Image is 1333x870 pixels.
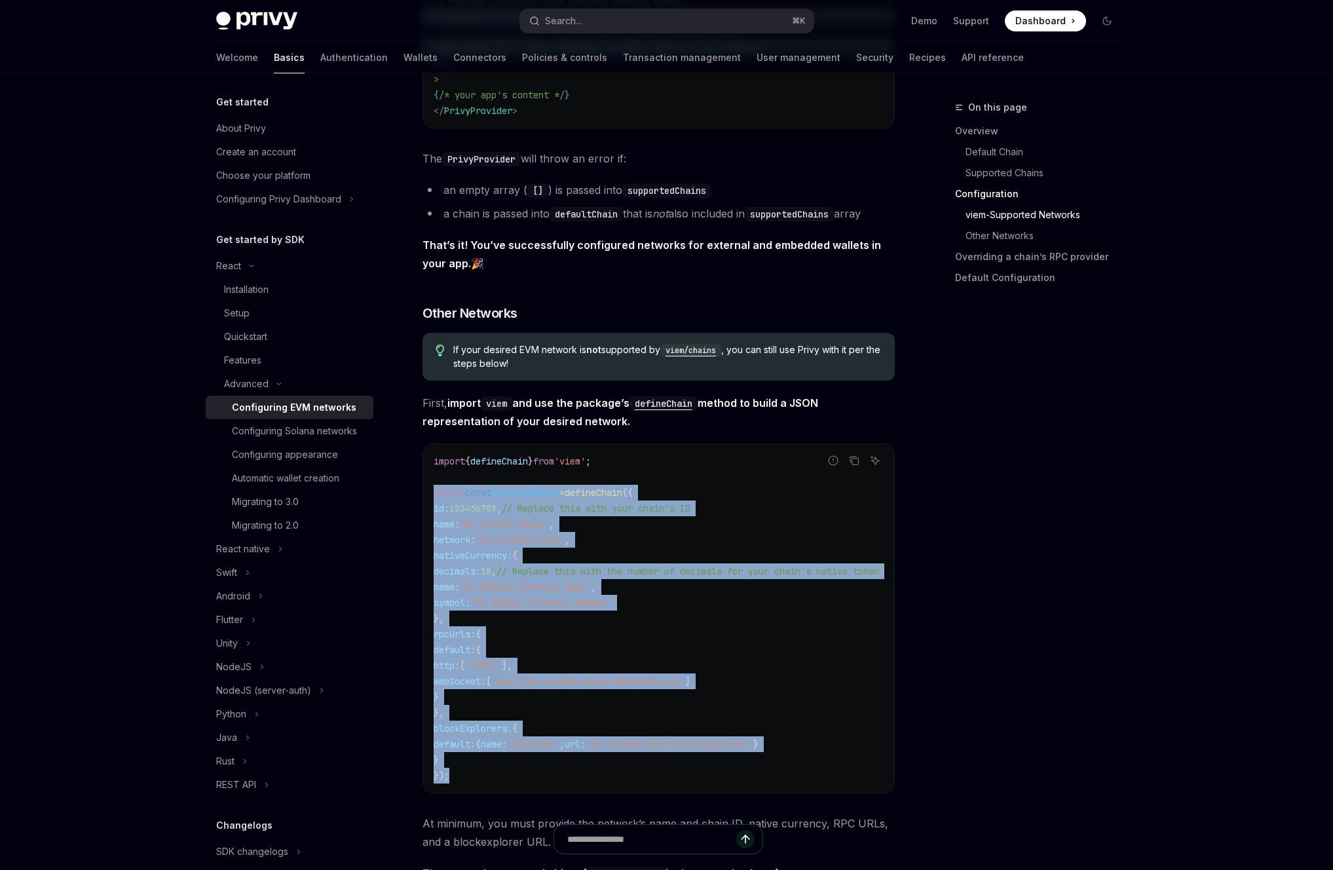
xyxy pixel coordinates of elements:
code: defaultChain [550,207,623,221]
span: ({ [622,487,633,499]
h5: Changelogs [216,818,272,833]
a: viem-Supported Networks [955,204,1128,225]
div: Rust [216,753,235,769]
span: } [528,455,533,467]
div: Migrating to 3.0 [232,494,299,510]
span: }, [434,707,444,719]
span: } [434,691,439,703]
a: Basics [274,42,305,73]
button: Toggle React native section [206,537,373,561]
span: Other Networks [422,304,517,322]
span: rpcUrls: [434,628,476,640]
div: Flutter [216,612,243,628]
span: , [549,518,554,530]
span: blockExplorers: [434,723,512,734]
a: Overview [955,121,1128,142]
span: , [491,565,497,577]
div: Python [216,706,246,722]
span: = [559,487,565,499]
div: React native [216,541,270,557]
span: from [533,455,554,467]
span: } [753,738,759,750]
span: On this page [968,100,1027,115]
div: Advanced [224,376,269,392]
button: Toggle NodeJS (server-auth) section [206,679,373,702]
span: webSocket: [434,675,486,687]
a: About Privy [206,117,373,140]
span: { [476,628,481,640]
a: Supported Chains [955,162,1128,183]
span: { [476,644,481,656]
a: Demo [911,14,937,28]
button: Send message [736,830,755,848]
button: Toggle Swift section [206,561,373,584]
span: 'my-custom-chain-block-explorer' [586,738,753,750]
span: > [434,73,439,85]
code: defineChain [629,396,698,411]
span: // Replace this with your chain's ID [502,502,690,514]
span: 123456789 [449,502,497,514]
span: [ [486,675,491,687]
input: Ask a question... [567,825,736,854]
span: network: [434,534,476,546]
div: Installation [224,282,269,297]
a: Policies & controls [522,42,607,73]
span: { [512,723,517,734]
a: Migrating to 2.0 [206,514,373,537]
div: Search... [545,13,582,29]
button: Copy the contents from the code block [846,452,863,469]
span: </ [434,105,444,117]
span: export [434,487,465,499]
a: Support [953,14,989,28]
button: Toggle Rust section [206,749,373,773]
a: Choose your platform [206,164,373,187]
a: Default Configuration [955,267,1128,288]
div: Java [216,730,237,746]
span: }); [434,770,449,782]
a: Installation [206,278,373,301]
a: Recipes [909,42,946,73]
div: Automatic wallet creation [232,470,339,486]
code: supportedChains [745,207,834,221]
span: If your desired EVM network is supported by , you can still use Privy with it per the steps below! [453,343,881,370]
a: Other Networks [955,225,1128,246]
div: About Privy [216,121,266,136]
span: ; [586,455,591,467]
span: '[URL]' [465,660,502,671]
button: Toggle NodeJS section [206,655,373,679]
div: Choose your platform [216,168,310,183]
span: > [512,105,517,117]
strong: That’s it! You’ve successfully configured networks for external and embedded wallets in your app. [422,238,881,270]
div: Create an account [216,144,296,160]
button: Toggle Configuring Privy Dashboard section [206,187,373,211]
span: At minimum, you must provide the network’s name and chain ID, native currency, RPC URLs, and a bl... [422,814,895,851]
a: Authentication [320,42,388,73]
svg: Tip [436,345,445,356]
a: Welcome [216,42,258,73]
h5: Get started by SDK [216,232,305,248]
div: SDK changelogs [216,844,288,860]
span: , [591,581,596,593]
span: } [434,754,439,766]
a: API reference [962,42,1024,73]
button: Toggle Java section [206,726,373,749]
span: import [434,455,465,467]
span: }, [434,613,444,624]
a: Configuring appearance [206,443,373,466]
button: Toggle React section [206,254,373,278]
a: viem/chains [660,344,721,355]
span: First, [422,394,895,430]
strong: import and use the package’s method to build a JSON representation of your desired network. [422,396,818,428]
div: Migrating to 2.0 [232,518,299,533]
span: default: [434,738,476,750]
h5: Get started [216,94,269,110]
button: Report incorrect code [825,452,842,469]
span: 🎉 [422,236,895,273]
code: viem [481,396,512,411]
span: // Replace this with the number of decimals for your chain's native token [497,565,879,577]
span: 'viem' [554,455,586,467]
span: 18 [481,565,491,577]
span: { [512,550,517,561]
button: Toggle dark mode [1097,10,1117,31]
span: 'My Native Currency Name' [460,581,591,593]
